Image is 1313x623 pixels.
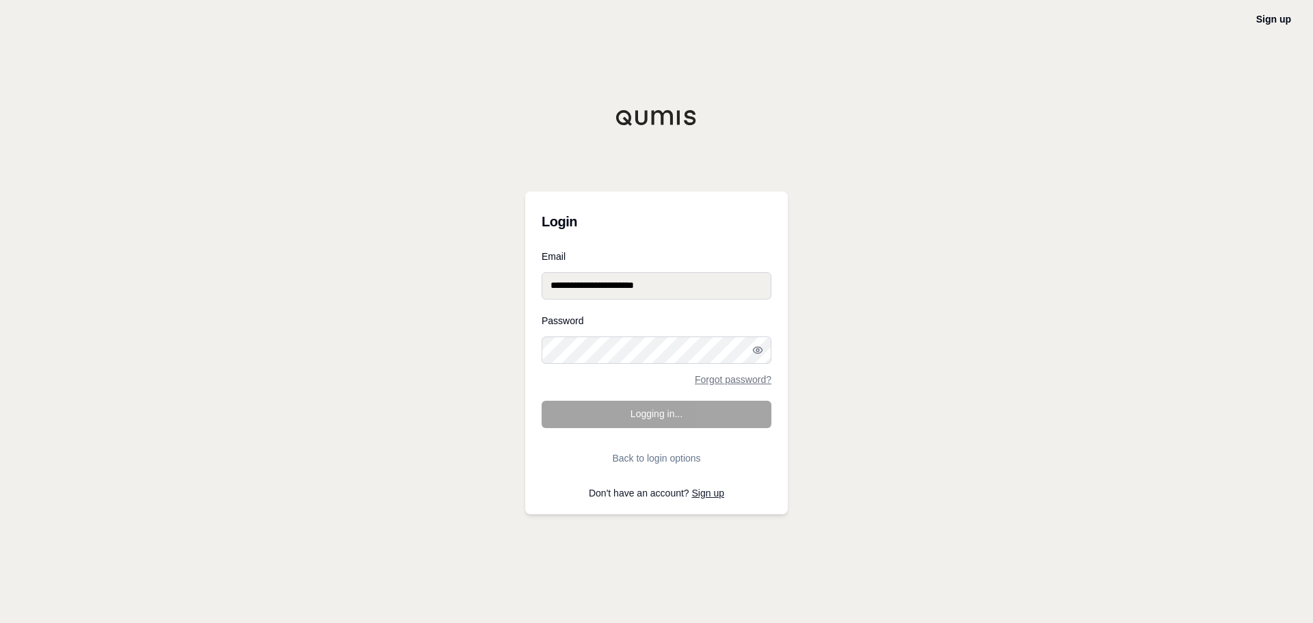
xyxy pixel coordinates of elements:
a: Forgot password? [695,375,771,384]
h3: Login [542,208,771,235]
label: Email [542,252,771,261]
a: Sign up [1256,14,1291,25]
a: Sign up [692,488,724,499]
p: Don't have an account? [542,488,771,498]
button: Back to login options [542,445,771,472]
img: Qumis [615,109,698,126]
label: Password [542,316,771,326]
